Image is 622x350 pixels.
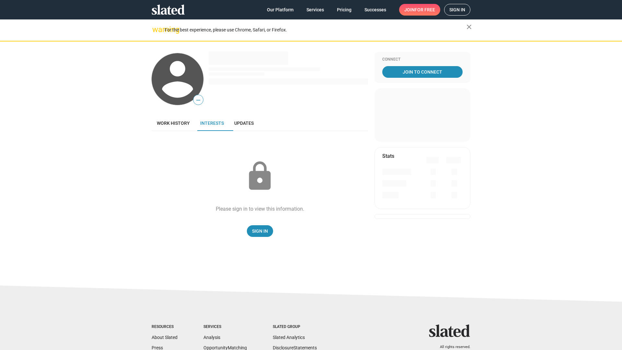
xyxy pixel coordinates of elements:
[157,121,190,126] span: Work history
[252,225,268,237] span: Sign In
[244,160,276,192] mat-icon: lock
[195,115,229,131] a: Interests
[444,4,470,16] a: Sign in
[382,57,463,62] div: Connect
[273,324,317,330] div: Slated Group
[449,4,465,15] span: Sign in
[234,121,254,126] span: Updates
[165,26,466,34] div: For the best experience, please use Chrome, Safari, or Firefox.
[301,4,329,16] a: Services
[332,4,357,16] a: Pricing
[382,153,394,159] mat-card-title: Stats
[152,324,178,330] div: Resources
[267,4,294,16] span: Our Platform
[384,66,461,78] span: Join To Connect
[399,4,440,16] a: Joinfor free
[359,4,391,16] a: Successes
[364,4,386,16] span: Successes
[229,115,259,131] a: Updates
[247,225,273,237] a: Sign In
[193,96,203,104] span: —
[152,115,195,131] a: Work history
[306,4,324,16] span: Services
[152,26,160,33] mat-icon: warning
[203,335,220,340] a: Analysis
[465,23,473,31] mat-icon: close
[152,335,178,340] a: About Slated
[404,4,435,16] span: Join
[262,4,299,16] a: Our Platform
[200,121,224,126] span: Interests
[203,324,247,330] div: Services
[216,205,304,212] div: Please sign in to view this information.
[273,335,305,340] a: Slated Analytics
[382,66,463,78] a: Join To Connect
[415,4,435,16] span: for free
[337,4,351,16] span: Pricing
